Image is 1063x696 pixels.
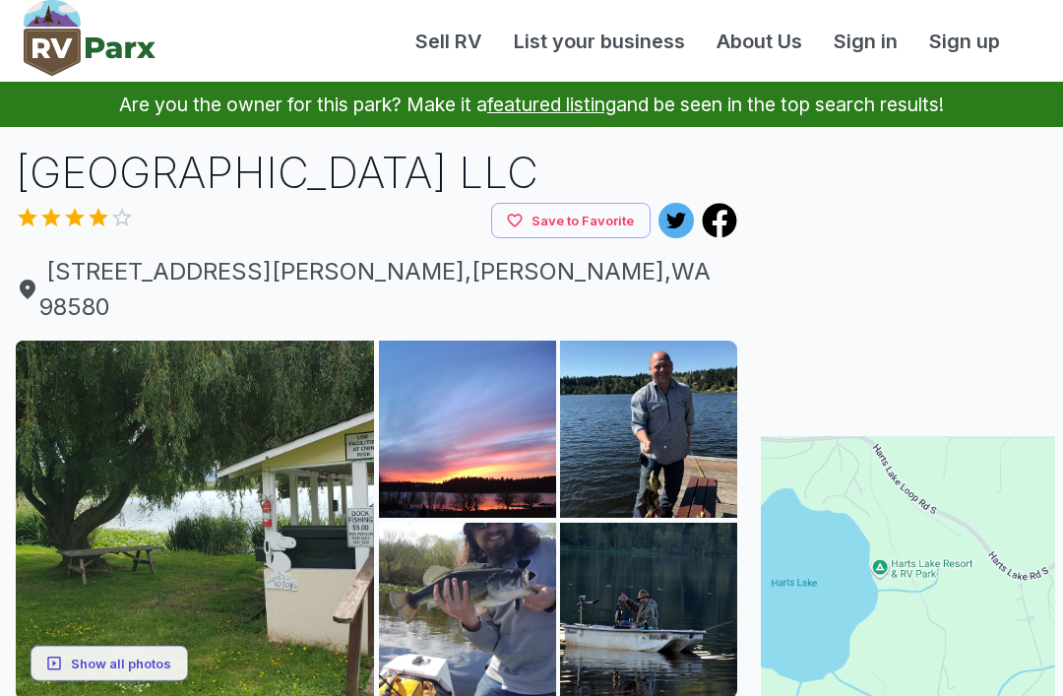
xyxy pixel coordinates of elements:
a: Sign up [913,27,1016,56]
img: AAcXr8o5MDRw5NBBNdDR8d5vxIYPb07kYL_aI-ykVCGjfWbsRaLofxroKWlUk--hAnXFNe3fni5EeASD7tdITsBS7e4_57o3W... [560,341,737,518]
iframe: Advertisement [761,143,1055,389]
p: Are you the owner for this park? Make it a and be seen in the top search results! [24,82,1039,127]
a: featured listing [487,93,616,116]
span: [STREET_ADDRESS][PERSON_NAME] , [PERSON_NAME] , WA 98580 [16,254,737,325]
a: Sign in [818,27,913,56]
button: Show all photos [31,645,188,681]
a: Sell RV [400,27,498,56]
a: [STREET_ADDRESS][PERSON_NAME],[PERSON_NAME],WA 98580 [16,254,737,325]
a: List your business [498,27,701,56]
img: AAcXr8pSOdqyA1swTeFFiAZGqldI5x2N-PiVbfNHGbwpbdouqZfQeRSqw9TWBp4yMcIUVqI8x7-jsKATpnZbqImm499O6zF48... [379,341,556,518]
button: Save to Favorite [491,203,651,239]
h1: [GEOGRAPHIC_DATA] LLC [16,143,737,203]
a: About Us [701,27,818,56]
